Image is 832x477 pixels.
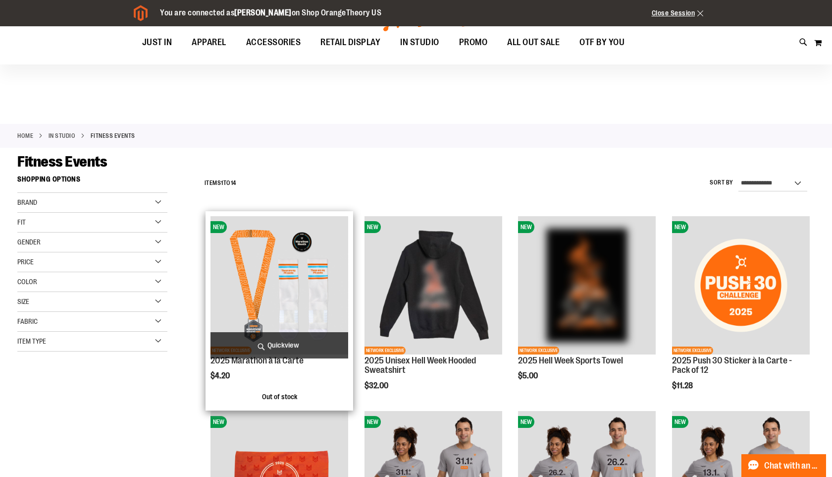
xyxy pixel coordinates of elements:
[234,8,292,17] strong: [PERSON_NAME]
[672,216,810,354] img: 2025 Push 30 Sticker à la Carte - Pack of 12
[210,416,227,428] span: NEW
[518,216,656,354] img: 2025 Hell Week Sports Towel
[518,371,539,380] span: $5.00
[518,221,534,233] span: NEW
[672,216,810,356] a: 2025 Push 30 Sticker à la Carte - Pack of 12NEWNETWORK EXCLUSIVE
[17,298,29,305] span: Size
[672,347,713,355] span: NETWORK EXCLUSIVE
[210,216,348,354] img: 2025 Marathon à la Carte
[210,356,304,365] a: 2025 Marathon à la Carte
[192,31,226,54] span: APPAREL
[764,461,820,471] span: Chat with an Expert
[364,356,476,375] a: 2025 Unisex Hell Week Hooded Sweatshirt
[364,416,381,428] span: NEW
[17,317,38,325] span: Fabric
[459,31,488,54] span: PROMO
[507,31,560,54] span: ALL OUT SALE
[210,332,348,358] a: Quickview
[17,153,107,170] span: Fitness Events
[360,211,507,416] div: product
[17,337,46,345] span: Item Type
[513,211,661,406] div: product
[667,211,815,416] div: product
[364,216,502,356] a: 2025 Hell Week Hooded SweatshirtNEWNETWORK EXCLUSIVE
[741,454,827,477] button: Chat with an Expert
[364,216,502,354] img: 2025 Hell Week Hooded Sweatshirt
[91,131,135,140] strong: Fitness Events
[210,221,227,233] span: NEW
[49,131,76,140] a: IN STUDIO
[710,179,733,187] label: Sort By
[518,216,656,356] a: 2025 Hell Week Sports TowelNEWNETWORK EXCLUSIVE
[672,416,688,428] span: NEW
[652,9,704,17] a: Close Session
[246,31,301,54] span: ACCESSORIES
[672,381,694,390] span: $11.28
[17,198,37,206] span: Brand
[17,131,33,140] a: Home
[17,258,34,266] span: Price
[231,179,236,186] span: 14
[579,31,624,54] span: OTF BY YOU
[206,211,353,411] div: product
[364,347,406,355] span: NETWORK EXCLUSIVE
[221,179,223,186] span: 1
[672,356,792,375] a: 2025 Push 30 Sticker à la Carte - Pack of 12
[160,8,381,17] span: You are connected as on Shop OrangeTheory US
[672,221,688,233] span: NEW
[142,31,172,54] span: JUST IN
[205,176,236,191] h2: Items to
[17,278,37,286] span: Color
[518,416,534,428] span: NEW
[17,238,41,246] span: Gender
[17,218,26,226] span: Fit
[210,371,231,380] span: $4.20
[364,381,390,390] span: $32.00
[17,171,167,193] strong: Shopping Options
[518,356,623,365] a: 2025 Hell Week Sports Towel
[134,5,148,21] img: Magento
[400,31,439,54] span: IN STUDIO
[320,31,380,54] span: RETAIL DISPLAY
[518,347,559,355] span: NETWORK EXCLUSIVE
[210,216,348,356] a: 2025 Marathon à la CarteNEWNETWORK EXCLUSIVE
[262,393,297,401] span: Out of stock
[364,221,381,233] span: NEW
